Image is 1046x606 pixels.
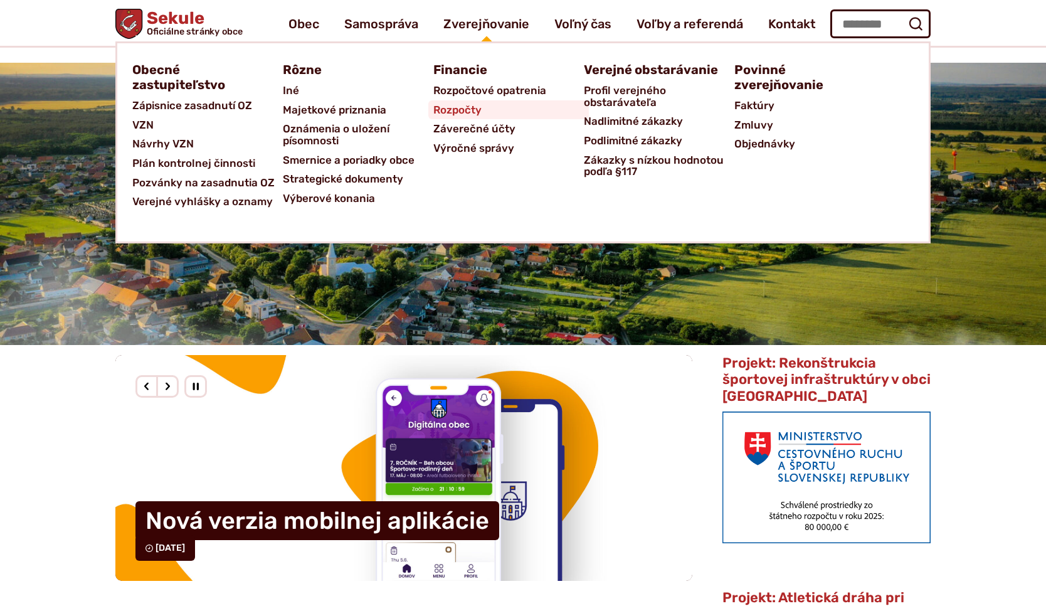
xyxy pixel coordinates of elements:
span: Výberové konania [283,189,375,208]
a: Faktúry [734,96,885,115]
a: Zápisnice zasadnutí OZ [132,96,283,115]
span: Podlimitné zákazky [584,131,682,151]
span: Objednávky [734,134,795,154]
a: Návrhy VZN [132,134,283,154]
a: Kontakt [768,6,816,41]
a: Voľby a referendá [637,6,743,41]
div: Pozastaviť pohyb slajdera [184,375,207,398]
a: Rôzne [283,58,418,81]
span: Záverečné účty [433,119,515,139]
span: Verejné obstarávanie [584,58,718,81]
a: Profil verejného obstarávateľa [584,81,734,112]
a: Financie [433,58,569,81]
span: Oficiálne stránky obce [147,27,243,36]
a: Smernice a poriadky obce [283,151,433,170]
a: Výberové konania [283,189,433,208]
a: Samospráva [344,6,418,41]
div: Predošlý slajd [135,375,158,398]
span: VZN [132,115,154,135]
a: Iné [283,81,433,100]
span: Strategické dokumenty [283,169,403,189]
a: Plán kontrolnej činnosti [132,154,283,173]
a: Zmluvy [734,115,885,135]
span: Nadlimitné zákazky [584,112,683,131]
span: Plán kontrolnej činnosti [132,154,255,173]
h4: Nová verzia mobilnej aplikácie [135,501,499,540]
div: Nasledujúci slajd [156,375,179,398]
span: Rozpočty [433,100,482,120]
a: VZN [132,115,283,135]
div: 3 / 8 [115,355,692,581]
a: Pozvánky na zasadnutia OZ [132,173,283,193]
span: Rozpočtové opatrenia [433,81,546,100]
span: Zmluvy [734,115,773,135]
span: Návrhy VZN [132,134,194,154]
a: Rozpočty [433,100,584,120]
a: Nadlimitné zákazky [584,112,734,131]
a: Výročné správy [433,139,584,158]
a: Majetkové priznania [283,100,433,120]
a: Verejné vyhlášky a oznamy [132,192,283,211]
a: Voľný čas [554,6,611,41]
a: Zákazky s nízkou hodnotou podľa §117 [584,151,734,181]
span: Majetkové priznania [283,100,386,120]
span: Pozvánky na zasadnutia OZ [132,173,275,193]
span: Verejné vyhlášky a oznamy [132,192,273,211]
a: Podlimitné zákazky [584,131,734,151]
a: Povinné zverejňovanie [734,58,870,96]
h1: Sekule [142,10,243,36]
span: [DATE] [156,543,185,553]
span: Projekt: Rekonštrukcia športovej infraštruktúry v obci [GEOGRAPHIC_DATA] [722,354,931,405]
span: Iné [283,81,299,100]
span: Zápisnice zasadnutí OZ [132,96,252,115]
span: Financie [433,58,487,81]
a: Obec [288,6,319,41]
a: Objednávky [734,134,885,154]
img: Prejsť na domovskú stránku [115,9,142,39]
span: Rôzne [283,58,322,81]
img: min-cras.png [722,412,931,543]
a: Verejné obstarávanie [584,58,719,81]
a: Obecné zastupiteľstvo [132,58,268,96]
a: Oznámenia o uložení písomnosti [283,119,433,150]
span: Faktúry [734,96,774,115]
span: Smernice a poriadky obce [283,151,415,170]
a: Zverejňovanie [443,6,529,41]
span: Výročné správy [433,139,514,158]
a: Strategické dokumenty [283,169,433,189]
a: Záverečné účty [433,119,584,139]
a: Rozpočtové opatrenia [433,81,584,100]
a: Nová verzia mobilnej aplikácie [DATE] [115,355,692,581]
a: Logo Sekule, prejsť na domovskú stránku. [115,9,243,39]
